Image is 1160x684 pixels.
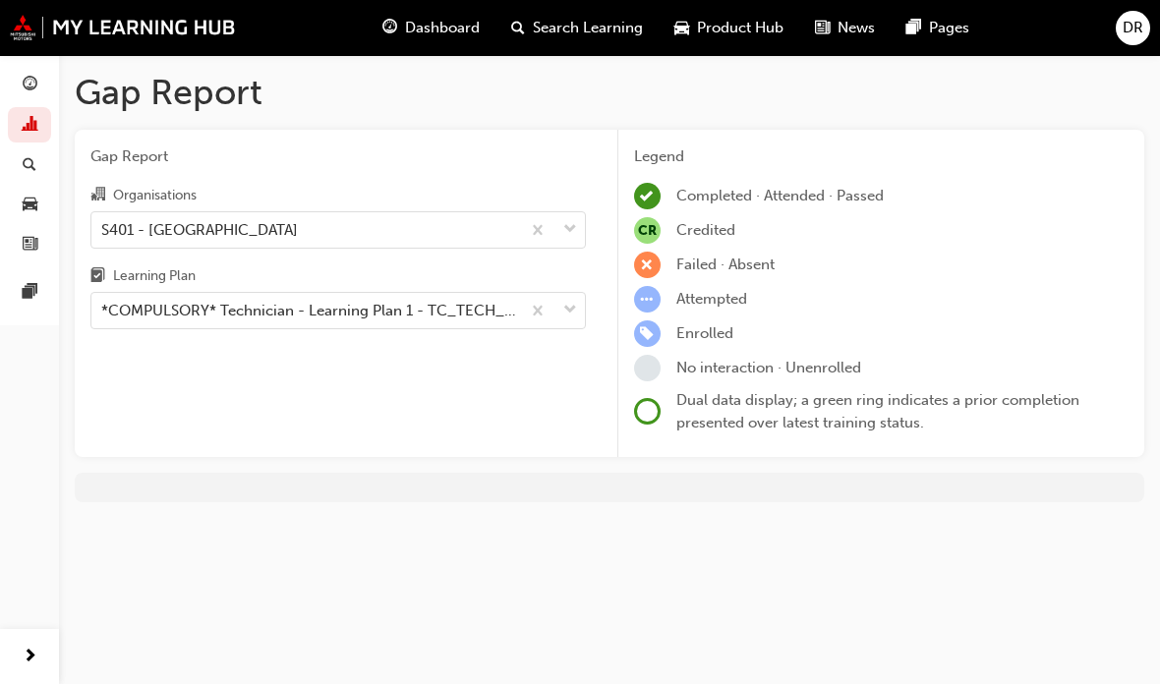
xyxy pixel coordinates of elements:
span: learningplan-icon [90,268,105,286]
img: mmal [10,15,236,40]
span: Failed · Absent [676,256,775,273]
a: car-iconProduct Hub [659,8,799,48]
div: S401 - [GEOGRAPHIC_DATA] [101,218,298,241]
span: down-icon [563,217,577,243]
span: search-icon [511,16,525,40]
h1: Gap Report [75,71,1144,114]
span: down-icon [563,298,577,323]
span: chart-icon [23,117,37,135]
span: DR [1123,17,1143,39]
span: Gap Report [90,145,586,168]
span: car-icon [674,16,689,40]
div: *COMPULSORY* Technician - Learning Plan 1 - TC_TECH_CLP [101,300,522,322]
span: learningRecordVerb_ENROLL-icon [634,320,661,347]
span: organisation-icon [90,187,105,204]
span: News [838,17,875,39]
a: guage-iconDashboard [367,8,495,48]
span: car-icon [23,197,37,214]
span: Dual data display; a green ring indicates a prior completion presented over latest training status. [676,391,1079,431]
div: Legend [634,145,1129,168]
span: Search Learning [533,17,643,39]
span: guage-icon [382,16,397,40]
a: pages-iconPages [891,8,985,48]
span: learningRecordVerb_FAIL-icon [634,252,661,278]
span: news-icon [23,236,37,254]
button: DR [1116,11,1150,45]
a: search-iconSearch Learning [495,8,659,48]
span: learningRecordVerb_ATTEMPT-icon [634,286,661,313]
span: pages-icon [906,16,921,40]
span: Attempted [676,290,747,308]
div: Organisations [113,186,197,205]
span: pages-icon [23,284,37,302]
a: news-iconNews [799,8,891,48]
span: null-icon [634,217,661,244]
span: next-icon [23,645,37,669]
span: search-icon [23,156,36,174]
span: Dashboard [405,17,480,39]
span: Product Hub [697,17,783,39]
span: learningRecordVerb_NONE-icon [634,355,661,381]
span: Completed · Attended · Passed [676,187,884,204]
span: news-icon [815,16,830,40]
span: No interaction · Unenrolled [676,359,861,376]
span: Enrolled [676,324,733,342]
div: Learning Plan [113,266,196,286]
span: Credited [676,221,735,239]
span: guage-icon [23,77,37,94]
span: learningRecordVerb_COMPLETE-icon [634,183,661,209]
span: Pages [929,17,969,39]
